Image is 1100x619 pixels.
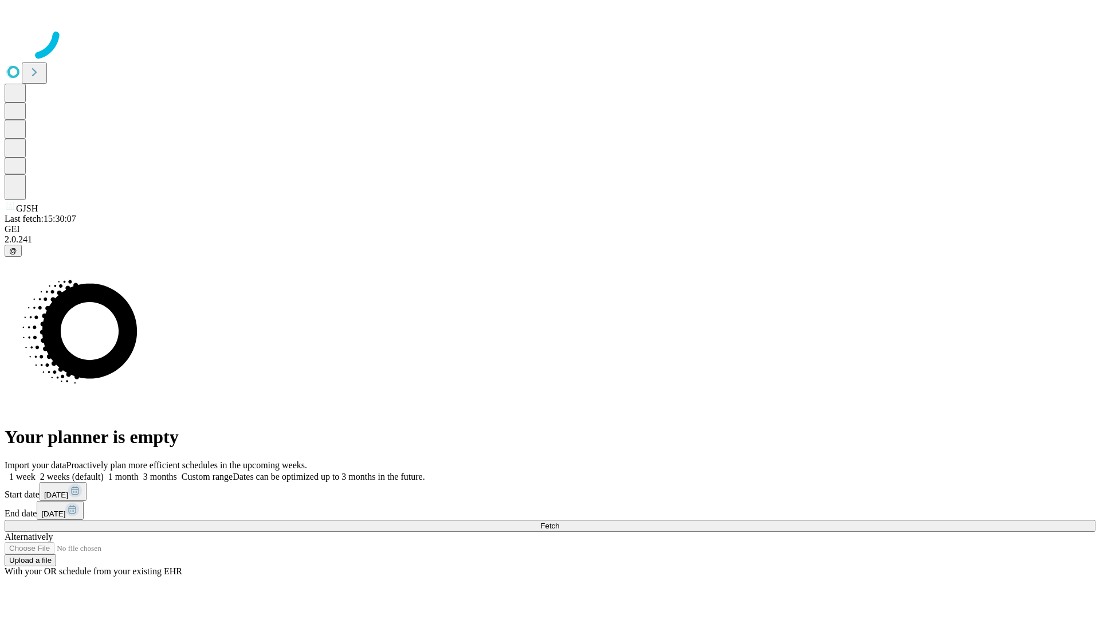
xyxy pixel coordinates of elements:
[143,472,177,481] span: 3 months
[9,472,36,481] span: 1 week
[5,501,1095,520] div: End date
[9,246,17,255] span: @
[108,472,139,481] span: 1 month
[5,566,182,576] span: With your OR schedule from your existing EHR
[40,472,104,481] span: 2 weeks (default)
[5,245,22,257] button: @
[40,482,87,501] button: [DATE]
[5,234,1095,245] div: 2.0.241
[5,482,1095,501] div: Start date
[5,224,1095,234] div: GEI
[5,532,53,542] span: Alternatively
[37,501,84,520] button: [DATE]
[5,460,66,470] span: Import your data
[233,472,425,481] span: Dates can be optimized up to 3 months in the future.
[66,460,307,470] span: Proactively plan more efficient schedules in the upcoming weeks.
[5,554,56,566] button: Upload a file
[540,522,559,530] span: Fetch
[5,520,1095,532] button: Fetch
[182,472,233,481] span: Custom range
[41,510,65,518] span: [DATE]
[5,214,76,224] span: Last fetch: 15:30:07
[5,426,1095,448] h1: Your planner is empty
[16,203,38,213] span: GJSH
[44,491,68,499] span: [DATE]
